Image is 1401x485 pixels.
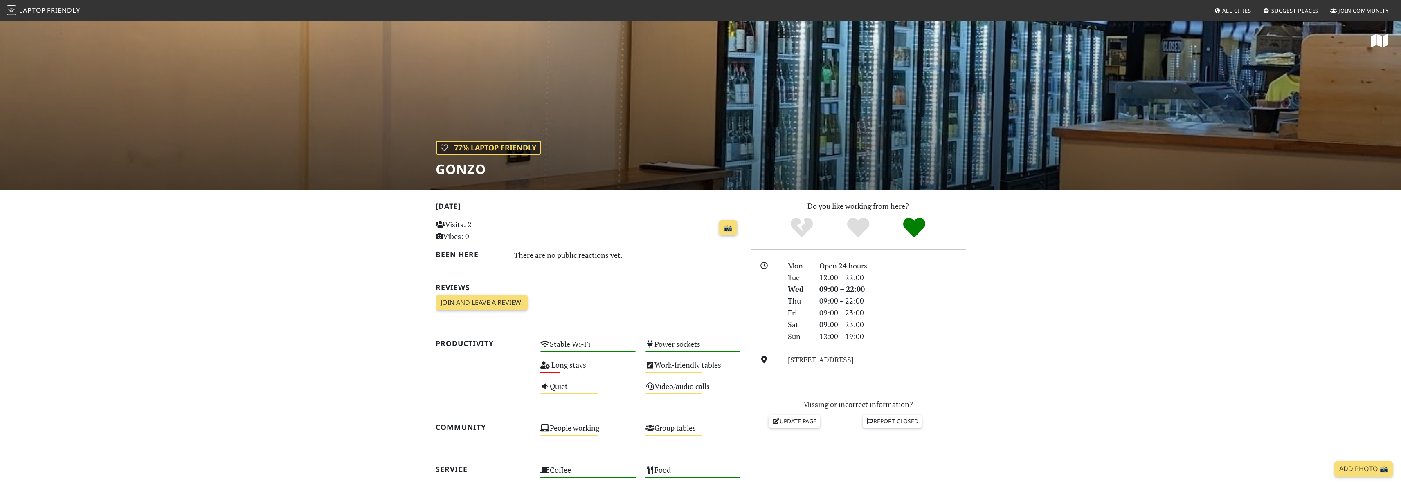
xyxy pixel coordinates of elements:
span: Suggest Places [1271,7,1319,14]
div: Sun [783,331,814,342]
div: Tue [783,272,814,284]
div: Coffee [535,463,641,484]
h2: [DATE] [436,202,741,214]
div: Food [641,463,746,484]
a: Join and leave a review! [436,295,528,311]
a: Report closed [863,415,922,427]
h2: Reviews [436,283,741,292]
div: Definitely! [886,217,942,239]
div: There are no public reactions yet. [514,248,741,261]
a: Join Community [1327,3,1392,18]
p: Do you like working from here? [751,200,966,212]
div: No [774,217,830,239]
img: LaptopFriendly [7,5,16,15]
h2: Service [436,465,531,474]
a: Add Photo 📸 [1334,461,1393,477]
span: Friendly [47,6,80,15]
span: Join Community [1338,7,1389,14]
a: LaptopFriendly LaptopFriendly [7,4,80,18]
div: Power sockets [641,337,746,358]
div: 09:00 – 22:00 [814,283,971,295]
div: Fri [783,307,814,319]
div: 09:00 – 23:00 [814,307,971,319]
div: Open 24 hours [814,260,971,272]
div: Thu [783,295,814,307]
a: All Cities [1211,3,1255,18]
div: Work-friendly tables [641,358,746,379]
a: Suggest Places [1260,3,1322,18]
span: All Cities [1222,7,1251,14]
div: People working [535,421,641,442]
div: Group tables [641,421,746,442]
p: Missing or incorrect information? [751,398,966,410]
div: Wed [783,283,814,295]
p: Visits: 2 Vibes: 0 [436,219,531,242]
a: 📸 [719,220,737,236]
span: Laptop [19,6,46,15]
div: Yes [830,217,886,239]
div: | 77% Laptop Friendly [436,141,541,155]
div: 09:00 – 22:00 [814,295,971,307]
div: Mon [783,260,814,272]
s: Long stays [551,360,586,370]
h2: Community [436,423,531,431]
h2: Been here [436,250,505,259]
a: [STREET_ADDRESS] [788,355,854,364]
h2: Productivity [436,339,531,348]
div: Video/audio calls [641,380,746,400]
div: Stable Wi-Fi [535,337,641,358]
h1: Gonzo [436,161,541,177]
div: 09:00 – 23:00 [814,319,971,331]
div: Sat [783,319,814,331]
a: Update page [769,415,820,427]
div: Quiet [535,380,641,400]
div: 12:00 – 22:00 [814,272,971,284]
div: 12:00 – 19:00 [814,331,971,342]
